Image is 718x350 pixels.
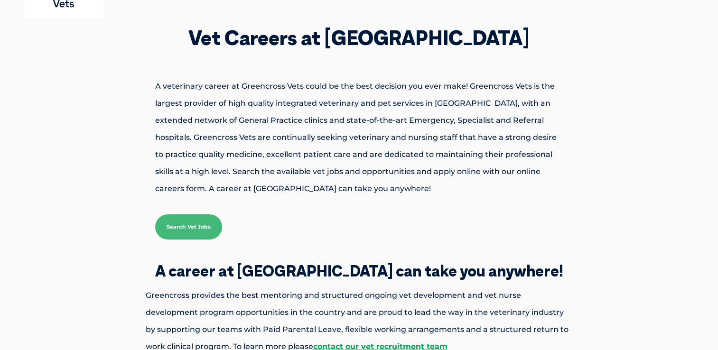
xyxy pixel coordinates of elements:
h1: Vet Careers at [GEOGRAPHIC_DATA] [122,28,597,48]
p: A veterinary career at Greencross Vets could be the best decision you ever make! Greencross Vets ... [122,78,597,197]
h2: A career at [GEOGRAPHIC_DATA] can take you anywhere! [112,263,606,278]
a: Search Vet Jobs [155,214,222,239]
